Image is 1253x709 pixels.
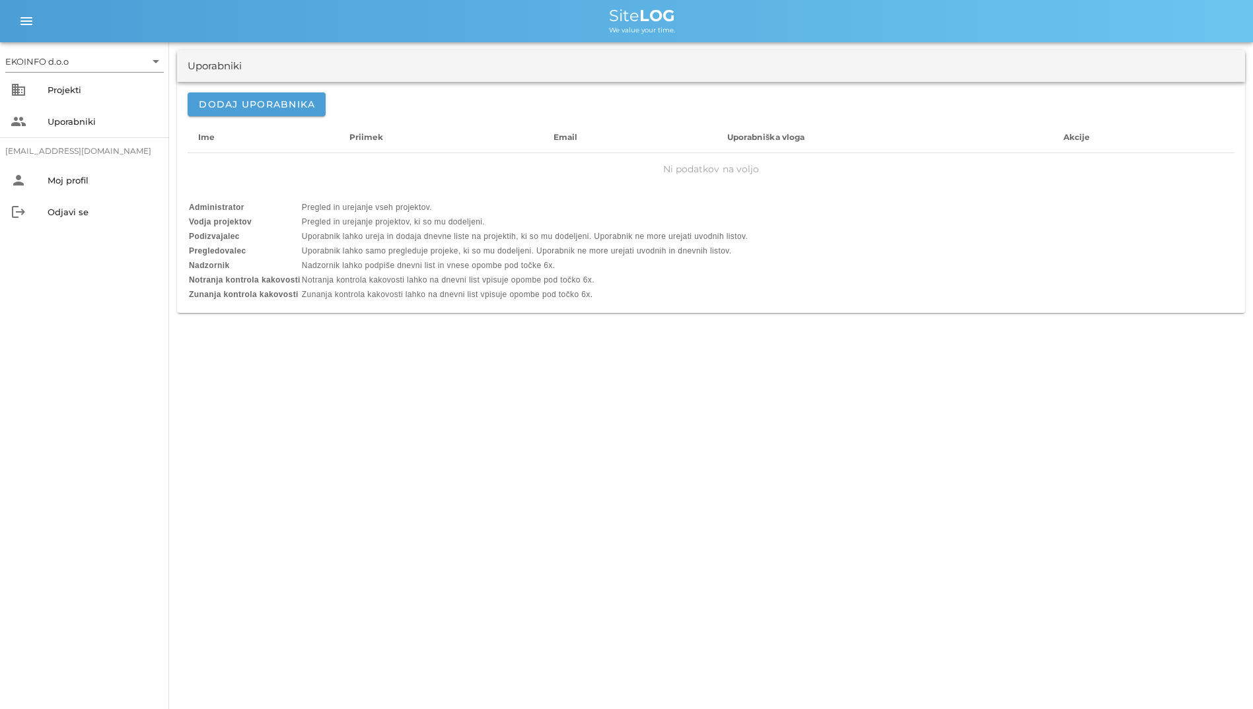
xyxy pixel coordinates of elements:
[302,230,748,243] td: Uporabnik lahko ureja in dodaja dnevne liste na projektih, ki so mu dodeljeni. Uporabnik ne more ...
[339,121,543,153] th: Priimek: Ni razvrščeno. Aktivirajte za naraščajoče razvrščanje.
[639,6,675,25] b: LOG
[1063,132,1091,142] span: Akcije
[609,26,675,34] span: We value your time.
[189,232,240,241] b: Podizvajalec
[48,207,159,217] div: Odjavi se
[717,121,1053,153] th: Uporabniška vloga: Ni razvrščeno. Aktivirajte za naraščajoče razvrščanje.
[48,116,159,127] div: Uporabniki
[302,259,748,272] td: Nadzornik lahko podpiše dnevni list in vnese opombe pod točke 6x.
[302,273,748,287] td: Notranja kontrola kakovosti lahko na dnevni list vpisuje opombe pod točko 6x.
[609,6,675,25] span: Site
[48,84,159,95] div: Projekti
[188,92,326,116] button: Dodaj uporabnika
[1053,121,1235,153] th: Akcije: Ni razvrščeno. Aktivirajte za naraščajoče razvrščanje.
[188,153,1235,185] td: Ni podatkov na voljo
[302,215,748,228] td: Pregled in urejanje projektov, ki so mu dodeljeni.
[189,217,252,226] b: Vodja projektov
[5,55,69,67] div: EKOINFO d.o.o
[5,51,164,72] div: EKOINFO d.o.o
[302,201,748,214] td: Pregled in urejanje vseh projektov.
[11,82,26,98] i: business
[188,59,242,74] div: Uporabniki
[189,261,230,270] b: Nadzornik
[11,204,26,220] i: logout
[198,132,215,142] span: Ime
[554,132,578,142] span: Email
[189,290,299,299] b: Zunanja kontrola kakovosti
[11,114,26,129] i: people
[188,121,339,153] th: Ime: Ni razvrščeno. Aktivirajte za naraščajoče razvrščanje.
[11,172,26,188] i: person
[349,132,384,142] span: Priimek
[302,288,748,301] td: Zunanja kontrola kakovosti lahko na dnevni list vpisuje opombe pod točko 6x.
[18,13,34,29] i: menu
[189,275,301,285] b: Notranja kontrola kakovosti
[189,203,244,212] b: Administrator
[48,175,159,186] div: Moj profil
[302,244,748,257] td: Uporabnik lahko samo pregleduje projeke, ki so mu dodeljeni. Uporabnik ne more urejati uvodnih in...
[148,53,164,69] i: arrow_drop_down
[727,132,805,142] span: Uporabniška vloga
[198,98,315,110] span: Dodaj uporabnika
[189,246,246,255] b: Pregledovalec
[543,121,717,153] th: Email: Ni razvrščeno. Aktivirajte za naraščajoče razvrščanje.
